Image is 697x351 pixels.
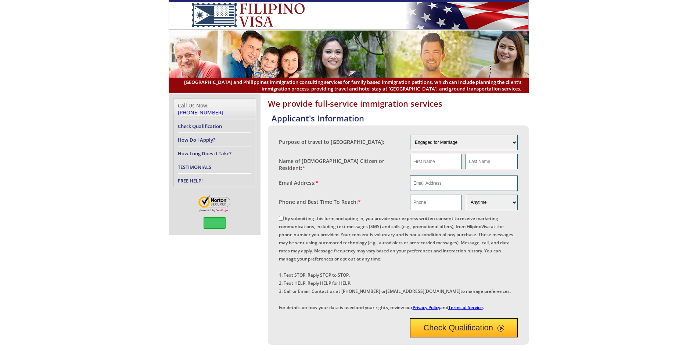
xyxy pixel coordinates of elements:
label: Name of [DEMOGRAPHIC_DATA] Citizen or Resident: [279,157,403,171]
input: Last Name [466,154,517,169]
input: Email Address [410,175,518,191]
span: [GEOGRAPHIC_DATA] and Philippines immigration consulting services for family based immigration pe... [176,79,521,92]
input: Phone [410,195,461,210]
select: Phone and Best Reach Time are required. [466,195,517,210]
input: First Name [410,154,462,169]
h1: We provide full-service immigration services [268,98,529,109]
a: How Long Does it Take? [178,150,231,157]
a: Privacy Policy [413,304,440,311]
label: Purpose of travel to [GEOGRAPHIC_DATA]: [279,138,384,145]
label: Email Address: [279,179,319,186]
a: FREE HELP! [178,177,203,184]
h4: Applicant's Information [272,113,529,124]
button: Check Qualification [410,318,518,337]
a: How Do I Apply? [178,136,215,143]
div: Call Us Now: [178,102,251,116]
a: [PHONE_NUMBER] [178,109,223,116]
a: Terms of Service [448,304,483,311]
label: Phone and Best Time To Reach: [279,198,361,205]
a: TESTIMONIALS [178,164,211,170]
a: Check Qualification [178,123,222,130]
input: By submitting this form and opting in, you provide your express written consent to receive market... [279,216,284,221]
label: By submitting this form and opting in, you provide your express written consent to receive market... [279,215,513,311]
